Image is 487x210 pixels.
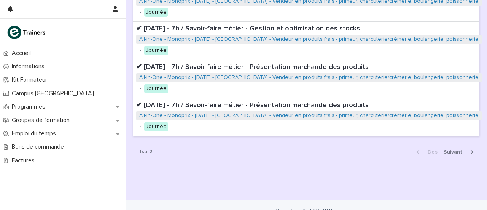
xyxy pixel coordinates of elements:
font: Programmes [12,104,45,110]
font: Journée [146,86,167,91]
font: Factures [12,157,35,164]
font: ✔ [DATE] - 7h / Savoir-faire métier - Gestion et optimisation des stocks [136,25,360,32]
button: Dos [411,149,441,155]
font: • [139,124,141,129]
font: sur [142,149,149,154]
font: All-in-One - Monoprix - [DATE] - [GEOGRAPHIC_DATA] - Vendeur en produits frais - primeur, charcut... [139,37,479,42]
a: ✔ [DATE] - 7h / Savoir-faire métier - Présentation marchande des produitsAll-in-One - Monoprix - ... [133,98,479,136]
font: 2 [149,149,152,154]
font: Emploi du temps [12,130,56,136]
a: All-in-One - Monoprix - [DATE] - [GEOGRAPHIC_DATA] - Vendeur en produits frais - primeur, charcut... [139,36,479,43]
font: Journée [146,124,167,129]
font: Dos [428,149,438,155]
font: Kit Formateur [12,77,47,83]
img: K0CqGN7SDeD6s4JG8KQk [6,25,48,40]
font: Bons de commande [12,144,64,150]
font: • [139,86,141,91]
a: ✔ [DATE] - 7h / Savoir-faire métier - Présentation marchande des produitsAll-in-One - Monoprix - ... [133,60,479,98]
font: • [139,48,141,53]
font: ✔ [DATE] - 7h / Savoir-faire métier - Présentation marchande des produits [136,102,369,109]
font: • [139,10,141,15]
font: Journée [146,10,167,15]
font: Informations [12,63,45,69]
a: All-in-One - Monoprix - [DATE] - [GEOGRAPHIC_DATA] - Vendeur en produits frais - primeur, charcut... [139,74,479,81]
font: All-in-One - Monoprix - [DATE] - [GEOGRAPHIC_DATA] - Vendeur en produits frais - primeur, charcut... [139,75,479,80]
font: ✔ [DATE] - 7h / Savoir-faire métier - Présentation marchande des produits [136,64,369,71]
font: Accueil [12,50,31,56]
font: All-in-One - Monoprix - [DATE] - [GEOGRAPHIC_DATA] - Vendeur en produits frais - primeur, charcut... [139,113,479,118]
a: ✔ [DATE] - 7h / Savoir-faire métier - Gestion et optimisation des stocksAll-in-One - Monoprix - [... [133,22,479,60]
font: 1 [139,149,142,154]
font: Journée [146,48,167,53]
a: All-in-One - Monoprix - [DATE] - [GEOGRAPHIC_DATA] - Vendeur en produits frais - primeur, charcut... [139,112,479,119]
font: Groupes de formation [12,117,70,123]
font: Campus [GEOGRAPHIC_DATA] [12,90,94,96]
